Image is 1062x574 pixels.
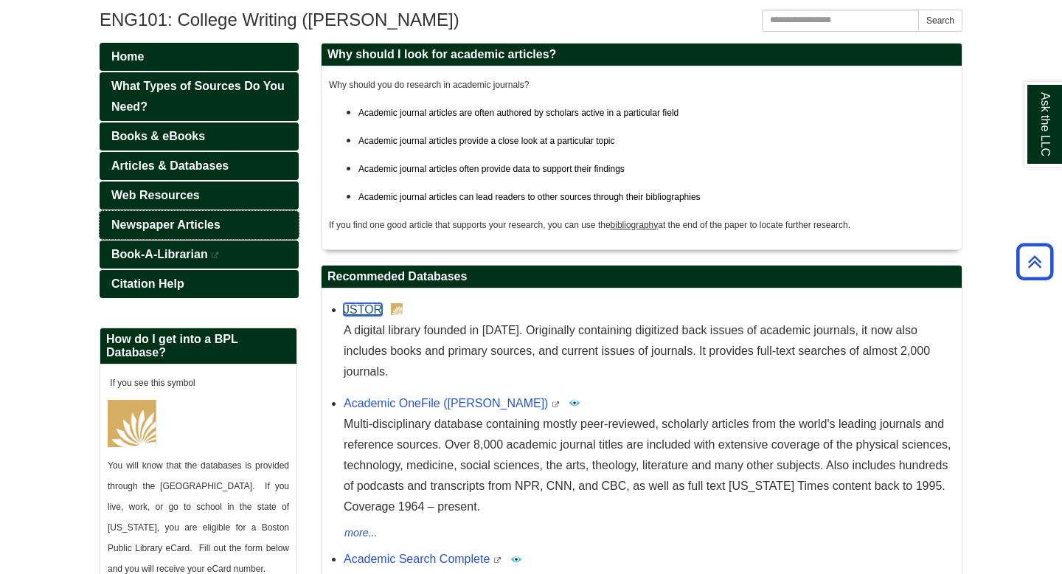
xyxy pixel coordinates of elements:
a: Web Resources [100,181,299,210]
i: This link opens in a new window [493,557,502,564]
span: Citation Help [111,277,184,290]
span: You will know that the databases is provided through the [GEOGRAPHIC_DATA]. If you live, work, or... [108,460,289,574]
a: Home [100,43,299,71]
span: Books & eBooks [111,130,205,142]
span: Academic journal articles can lead readers to other sources through their bibliographies [358,192,701,202]
a: JSTOR [344,303,382,316]
a: Books & eBooks [100,122,299,151]
a: Back to Top [1011,252,1058,272]
h2: How do I get into a BPL Database? [100,328,296,364]
img: Boston Public Library Logo [108,400,156,447]
span: Academic journal articles often provide data to support their findings [358,164,625,174]
span: What Types of Sources Do You Need? [111,80,285,113]
a: Academic OneFile ([PERSON_NAME]) [344,397,548,409]
span: Home [111,50,144,63]
span: Academic journal articles provide a close look at a particular topic [358,136,615,146]
a: Newspaper Articles [100,211,299,239]
span: bibliography [611,220,659,230]
span: Articles & Databases [111,159,229,172]
img: Peer Reviewed [569,397,580,409]
span: Newspaper Articles [111,218,221,231]
a: Citation Help [100,270,299,298]
button: more... [344,525,378,542]
a: What Types of Sources Do You Need? [100,72,299,121]
span: Book-A-Librarian [111,248,208,260]
h2: Recommeded Databases [322,266,962,288]
span: If you find one good article that supports your research, you can use the at the end of the paper... [329,220,850,230]
a: Articles & Databases [100,152,299,180]
button: Search [918,10,962,32]
h2: Why should I look for academic articles? [322,44,962,66]
a: Academic Search Complete [344,553,490,565]
img: Peer Reviewed [510,553,522,565]
h1: ENG101: College Writing ([PERSON_NAME]) [100,10,962,30]
span: Web Resources [111,189,200,201]
span: Why should you do research in academic journals? [329,80,529,90]
p: Multi-disciplinary database containing mostly peer-reviewed, scholarly articles from the world's ... [344,414,954,517]
a: Book-A-Librarian [100,241,299,269]
div: A digital library founded in [DATE]. Originally containing digitized back issues of academic jour... [344,320,954,382]
span: Academic journal articles are often authored by scholars active in a particular field [358,108,678,118]
i: This link opens in a new window [211,252,220,259]
i: This link opens in a new window [552,401,560,408]
img: Boston Public Library [391,303,403,315]
span: If you see this symbol [108,378,195,388]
